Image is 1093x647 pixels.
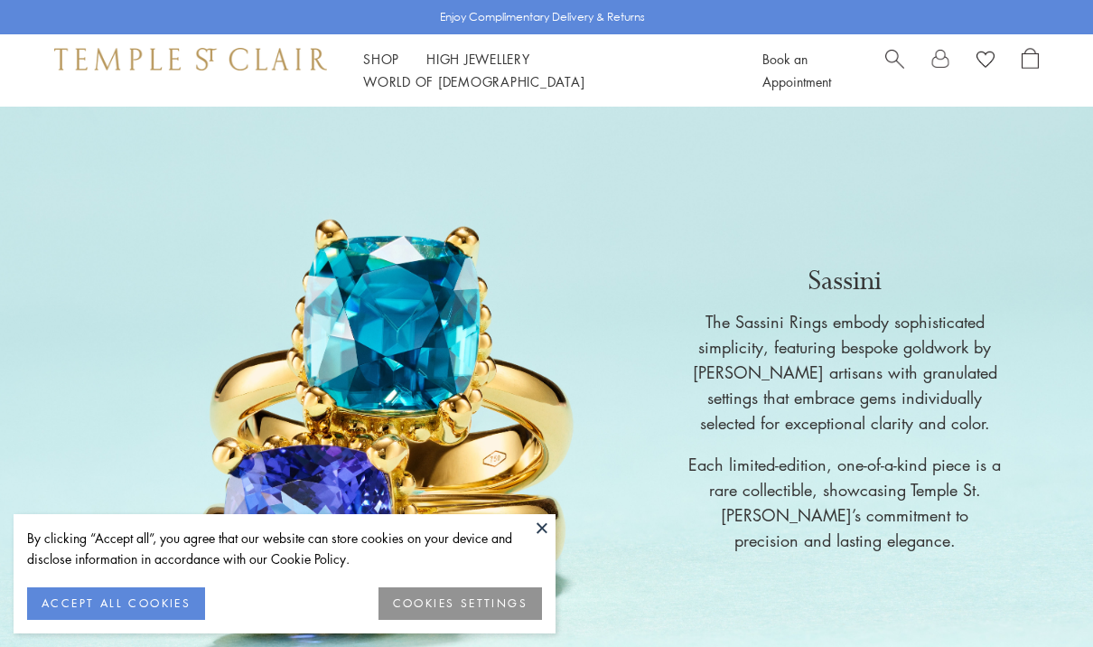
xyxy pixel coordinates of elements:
a: High JewelleryHigh Jewellery [426,50,530,68]
p: The Sassini Rings embody sophisticated simplicity, featuring bespoke goldwork by [PERSON_NAME] ar... [687,309,1003,436]
p: Sassini [687,262,1003,300]
div: By clicking “Accept all”, you agree that our website can store cookies on your device and disclos... [27,528,542,569]
a: Search [885,48,904,93]
img: Temple St. Clair [54,48,327,70]
a: World of [DEMOGRAPHIC_DATA]World of [DEMOGRAPHIC_DATA] [363,72,584,90]
p: Each limited-edition, one-of-a-kind piece is a rare collectible, showcasing Temple St. [PERSON_NA... [687,452,1003,553]
nav: Main navigation [363,48,722,93]
a: Open Shopping Bag [1022,48,1039,93]
a: Book an Appointment [762,50,831,90]
a: View Wishlist [976,48,995,75]
p: Enjoy Complimentary Delivery & Returns [440,8,645,26]
button: COOKIES SETTINGS [378,587,542,620]
a: ShopShop [363,50,399,68]
iframe: Gorgias live chat messenger [1003,562,1075,629]
button: ACCEPT ALL COOKIES [27,587,205,620]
